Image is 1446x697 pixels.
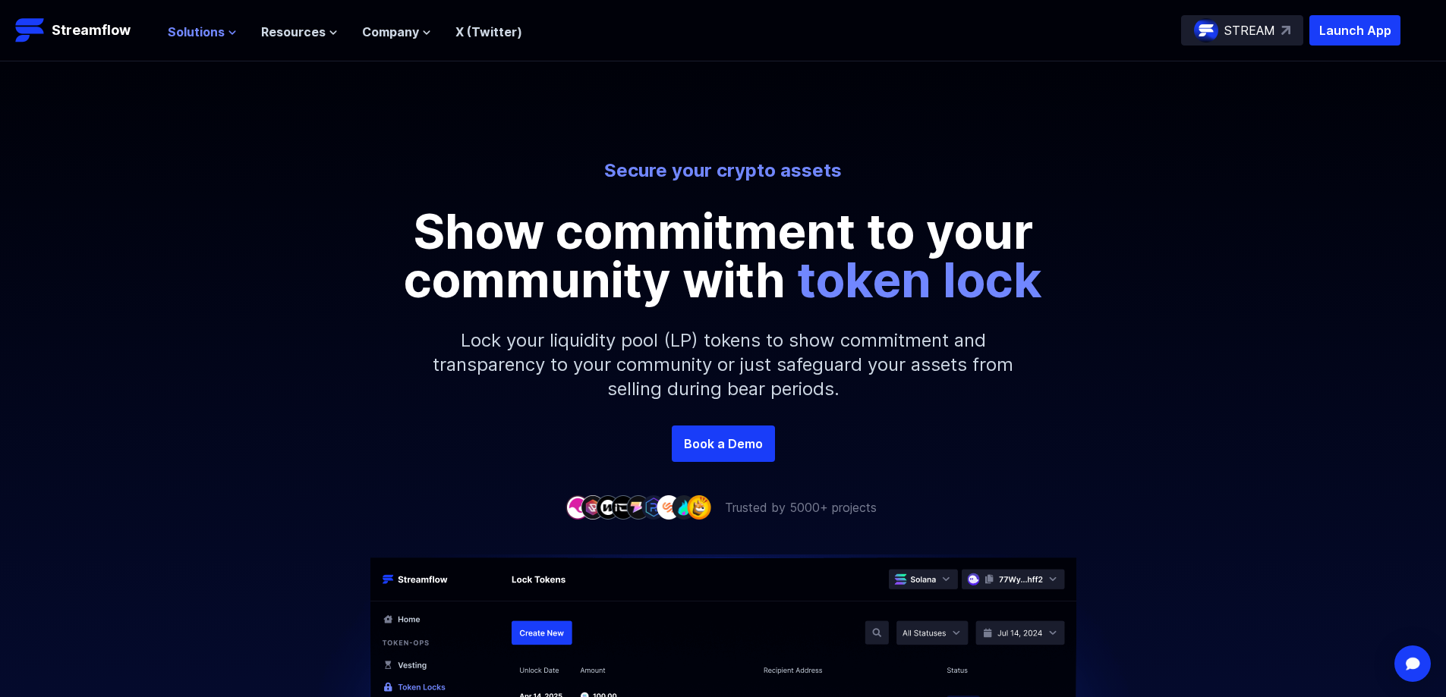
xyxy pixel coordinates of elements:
img: top-right-arrow.svg [1281,26,1290,35]
img: company-6 [641,495,666,519]
a: X (Twitter) [455,24,522,39]
img: company-8 [672,495,696,519]
a: Book a Demo [672,425,775,462]
img: company-3 [596,495,620,519]
p: Streamflow [52,20,131,41]
span: Resources [261,23,326,41]
span: Company [362,23,419,41]
button: Solutions [168,23,237,41]
img: company-1 [565,495,590,519]
p: STREAM [1224,21,1275,39]
button: Resources [261,23,338,41]
button: Company [362,23,431,41]
p: Lock your liquidity pool (LP) tokens to show commitment and transparency to your community or jus... [397,304,1050,425]
span: Solutions [168,23,225,41]
img: company-7 [657,495,681,519]
img: company-4 [611,495,635,519]
img: company-2 [581,495,605,519]
p: Secure your crypto assets [303,159,1144,183]
p: Show commitment to your community with [382,207,1065,304]
a: STREAM [1181,15,1303,46]
img: streamflow-logo-circle.png [1194,18,1218,42]
p: Trusted by 5000+ projects [725,498,877,516]
img: Streamflow Logo [15,15,46,46]
span: token lock [797,250,1042,309]
img: company-9 [687,495,711,519]
div: Open Intercom Messenger [1394,645,1431,682]
img: company-5 [626,495,651,519]
button: Launch App [1309,15,1400,46]
a: Streamflow [15,15,153,46]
